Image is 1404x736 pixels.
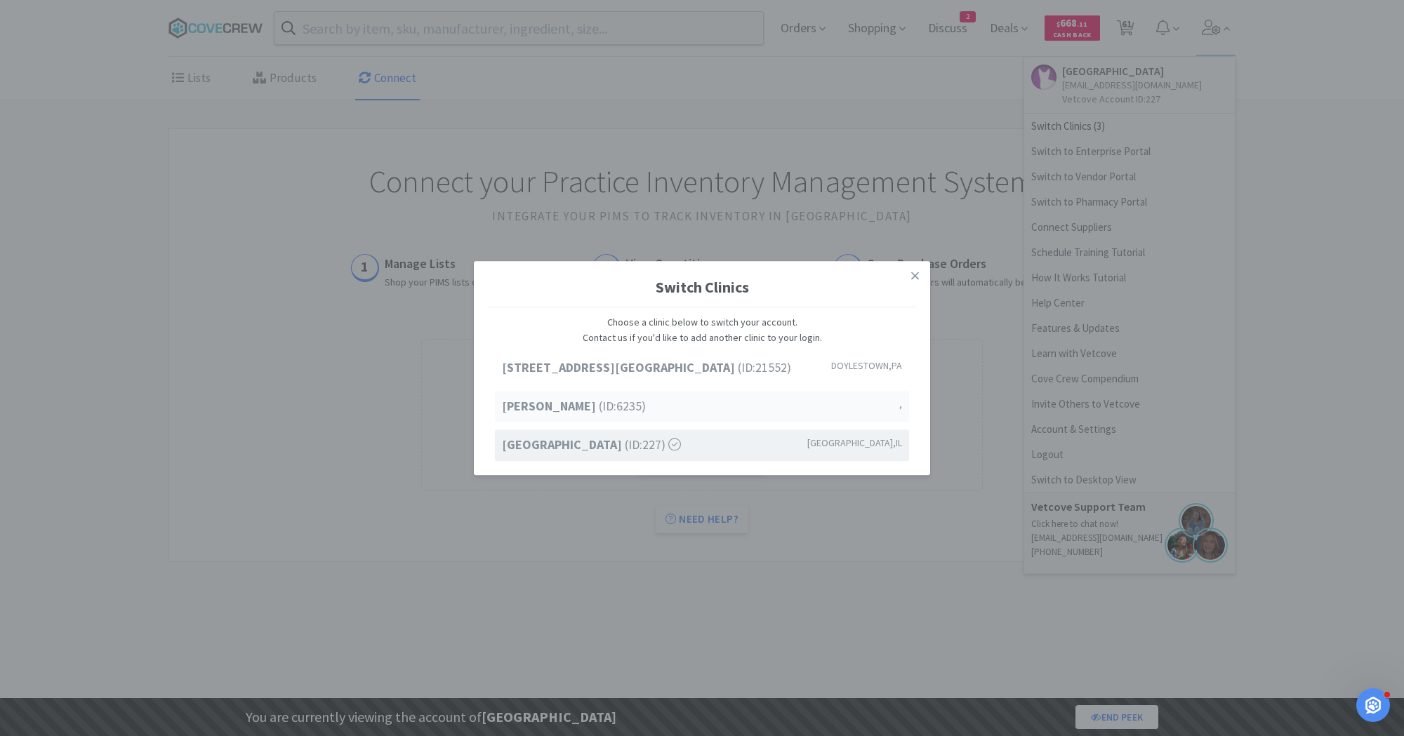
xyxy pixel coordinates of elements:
p: Choose a clinic below to switch your account. Contact us if you'd like to add another clinic to y... [495,314,909,346]
strong: [GEOGRAPHIC_DATA] [502,436,625,453]
strong: [PERSON_NAME] [502,399,599,415]
iframe: Intercom live chat [1356,688,1390,722]
h1: Switch Clinics [488,268,916,307]
span: (ID: 227 ) [502,435,681,455]
span: , [899,397,902,413]
span: (ID: 21552 ) [502,359,791,379]
span: [GEOGRAPHIC_DATA] , IL [807,435,902,450]
span: DOYLESTOWN , PA [831,359,902,374]
span: (ID: 6235 ) [502,397,646,417]
strong: [STREET_ADDRESS][GEOGRAPHIC_DATA] [502,360,738,376]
